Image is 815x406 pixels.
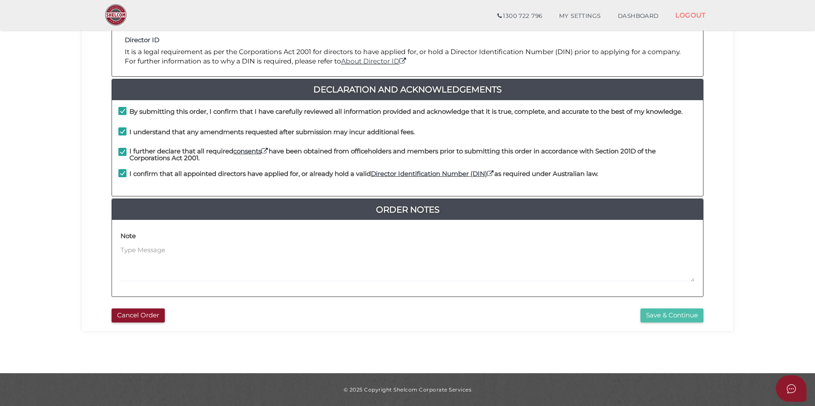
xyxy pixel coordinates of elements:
a: DASHBOARD [609,8,667,25]
a: Director Identification Number (DIN) [371,170,494,178]
a: LOGOUT [667,6,714,24]
button: Open asap [776,375,806,402]
a: Order Notes [112,203,703,216]
a: About Director ID [341,57,407,65]
div: © 2025 Copyright Shelcom Corporate Services [88,386,727,393]
h4: By submitting this order, I confirm that I have carefully reviewed all information provided and a... [129,108,683,115]
p: It is a legal requirement as per the Corporations Act 2001 for directors to have applied for, or ... [125,47,690,66]
h4: I understand that any amendments requested after submission may incur additional fees. [129,129,415,136]
a: consents [233,147,269,155]
button: Cancel Order [112,308,165,322]
a: Declaration And Acknowledgements [112,83,703,96]
h4: Note [121,233,136,240]
h4: Director ID [125,37,690,44]
h4: I further declare that all required have been obtained from officeholders and members prior to su... [129,148,697,162]
a: 1300 722 796 [489,8,551,25]
a: MY SETTINGS [551,8,609,25]
button: Save & Continue [640,308,703,322]
h4: I confirm that all appointed directors have applied for, or already hold a valid as required unde... [129,170,598,178]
